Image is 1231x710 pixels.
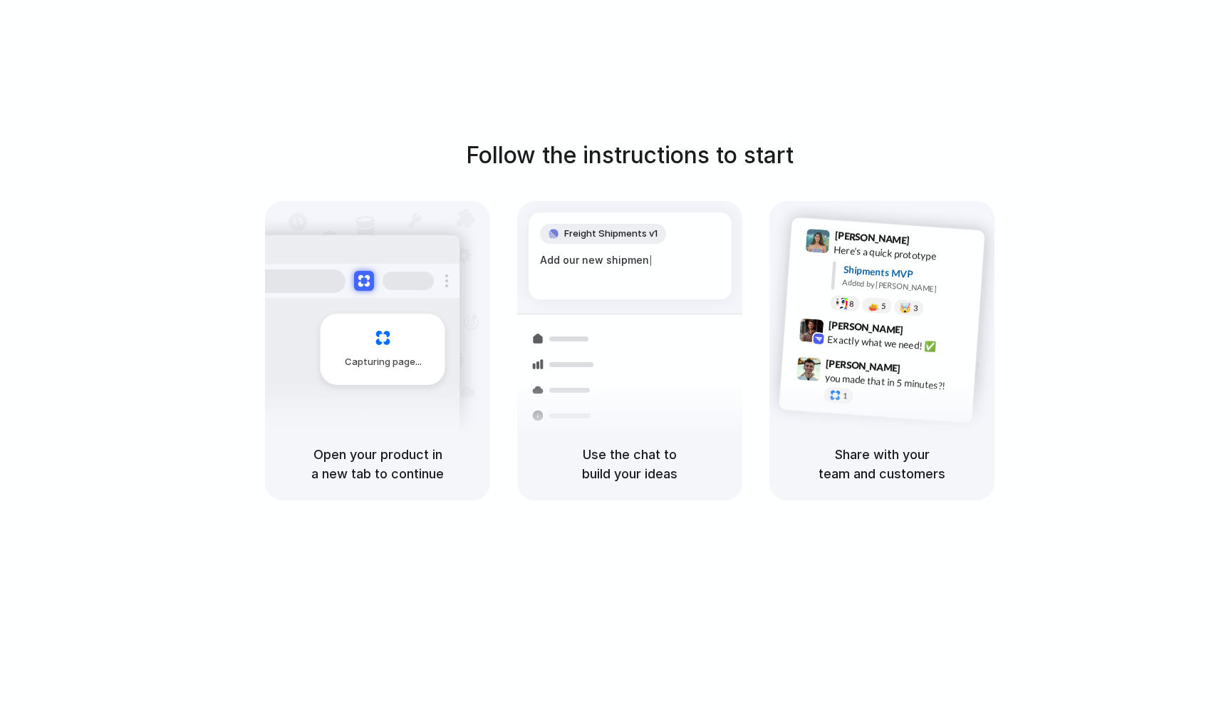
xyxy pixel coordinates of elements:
span: 8 [849,300,854,308]
span: 9:41 AM [914,235,943,252]
div: Here's a quick prototype [833,242,976,267]
span: Freight Shipments v1 [564,227,658,241]
span: 3 [913,304,918,312]
div: 🤯 [900,302,912,313]
div: you made that in 5 minutes?! [824,370,967,394]
span: 9:47 AM [905,362,934,379]
div: Shipments MVP [843,262,975,286]
h5: Use the chat to build your ideas [534,445,725,483]
div: Added by [PERSON_NAME] [842,277,973,297]
span: Capturing page [345,355,424,369]
div: Add our new shipmen [540,252,720,268]
h5: Share with your team and customers [786,445,977,483]
span: 1 [843,392,848,400]
span: [PERSON_NAME] [834,227,910,248]
h5: Open your product in a new tab to continue [282,445,473,483]
span: 9:42 AM [908,324,937,341]
div: Exactly what we need! ✅ [827,332,970,356]
span: [PERSON_NAME] [828,317,903,338]
span: [PERSON_NAME] [826,356,901,376]
h1: Follow the instructions to start [466,138,794,173]
span: 5 [881,302,886,310]
span: | [649,254,653,266]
